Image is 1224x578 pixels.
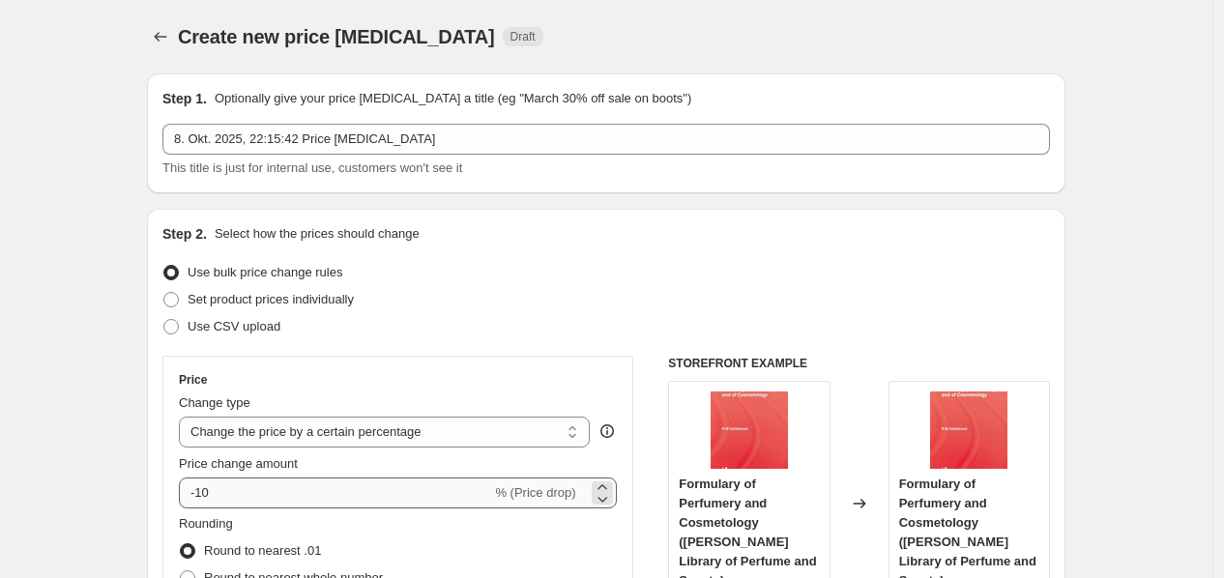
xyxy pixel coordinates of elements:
span: Rounding [179,516,233,531]
input: -15 [179,477,491,508]
span: Set product prices individually [188,292,354,306]
span: Use bulk price change rules [188,265,342,279]
input: 30% off holiday sale [162,124,1050,155]
span: Price change amount [179,456,298,471]
button: Price change jobs [147,23,174,50]
span: Use CSV upload [188,319,280,333]
span: Round to nearest .01 [204,543,321,558]
img: 51ouE3U9pSL_80x.jpg [930,391,1007,469]
h2: Step 1. [162,89,207,108]
span: Change type [179,395,250,410]
img: 51ouE3U9pSL_80x.jpg [711,391,788,469]
span: % (Price drop) [495,485,575,500]
span: Draft [510,29,536,44]
h2: Step 2. [162,224,207,244]
p: Optionally give your price [MEDICAL_DATA] a title (eg "March 30% off sale on boots") [215,89,691,108]
span: This title is just for internal use, customers won't see it [162,160,462,175]
p: Select how the prices should change [215,224,420,244]
h3: Price [179,372,207,388]
h6: STOREFRONT EXAMPLE [668,356,1050,371]
div: help [597,421,617,441]
span: Create new price [MEDICAL_DATA] [178,26,495,47]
